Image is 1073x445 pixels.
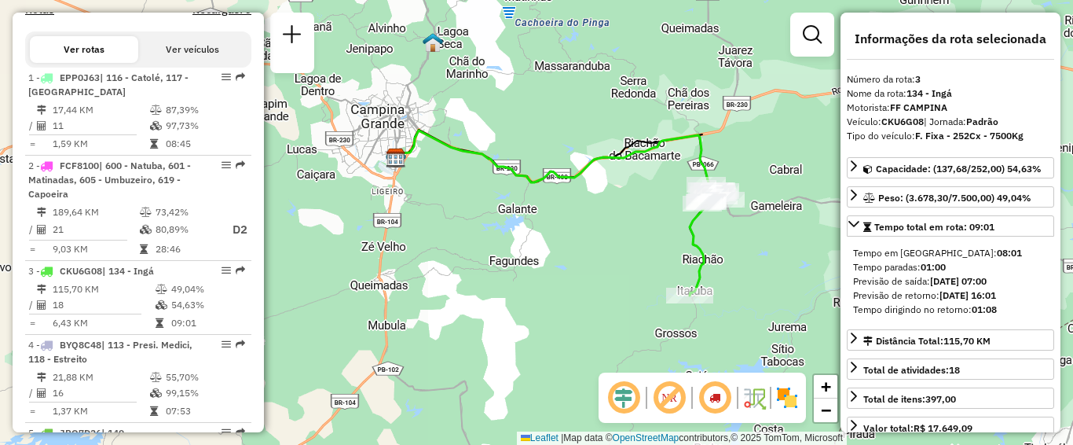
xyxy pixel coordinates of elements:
[52,220,139,240] td: 21
[236,266,245,275] em: Rota exportada
[943,335,991,347] span: 115,70 KM
[28,339,192,365] span: 4 -
[915,130,1024,142] strong: F. Fixa - 252Cx - 7500Kg
[37,300,46,310] i: Total de Atividades
[847,359,1054,380] a: Total de atividades:18
[847,115,1054,129] div: Veículo:
[28,315,36,331] td: =
[517,432,847,445] div: Map data © contributors,© 2025 TomTom, Microsoft
[140,245,148,254] i: Tempo total em rota
[28,265,154,277] span: 3 -
[236,160,245,170] em: Rota exportada
[847,388,1054,409] a: Total de itens:397,00
[150,406,158,416] i: Tempo total em rota
[863,392,956,406] div: Total de itens:
[874,221,994,233] span: Tempo total em rota: 09:01
[925,393,956,405] strong: 397,00
[150,105,162,115] i: % de utilização do peso
[165,118,244,134] td: 97,73%
[881,116,924,127] strong: CKU6G08
[165,385,244,401] td: 99,15%
[236,340,245,349] em: Rota exportada
[521,432,558,443] a: Leaflet
[222,428,231,437] em: Opções
[847,129,1054,143] div: Tipo do veículo:
[37,225,46,234] i: Total de Atividades
[165,136,244,152] td: 08:45
[775,385,800,410] img: Exibir/Ocultar setores
[876,163,1042,175] span: Capacidade: (137,68/252,00) 54,63%
[219,221,247,239] p: D2
[222,160,231,170] em: Opções
[155,220,218,240] td: 80,89%
[37,105,46,115] i: Distância Total
[60,160,99,171] span: FCF8100
[165,370,244,385] td: 55,70%
[52,385,149,401] td: 16
[276,19,308,54] a: Nova sessão e pesquisa
[140,208,152,217] i: % de utilização do peso
[222,340,231,349] em: Opções
[853,274,1048,289] div: Previsão de saída:
[966,116,998,127] strong: Padrão
[28,220,36,240] td: /
[847,101,1054,115] div: Motorista:
[28,160,191,200] span: | 600 - Natuba, 601 - Matinadas, 605 - Umbuzeiro, 619 - Capoeira
[60,72,100,83] span: EPP0J63
[150,121,162,131] i: % de utilização da cubagem
[915,73,921,85] strong: 3
[156,318,163,328] i: Tempo total em rota
[28,136,36,152] td: =
[52,102,149,118] td: 17,44 KM
[863,334,991,348] div: Distância Total:
[150,388,162,398] i: % de utilização da cubagem
[37,285,46,294] i: Distância Total
[386,148,406,168] img: CDD Campina Grande
[37,388,46,398] i: Total de Atividades
[814,399,837,422] a: Zoom out
[863,421,972,436] div: Valor total:
[949,364,960,376] strong: 18
[156,285,167,294] i: % de utilização do peso
[52,403,149,419] td: 1,37 KM
[847,240,1054,323] div: Tempo total em rota: 09:01
[52,281,155,297] td: 115,70 KM
[192,3,251,17] h4: Recargas: 3
[650,379,688,417] span: Exibir NR
[60,427,101,439] span: JBQ7D26
[847,31,1054,46] h4: Informações da rota selecionada
[236,428,245,437] em: Rota exportada
[52,136,149,152] td: 1,59 KM
[37,121,46,131] i: Total de Atividades
[890,101,947,113] strong: FF CAMPINA
[52,118,149,134] td: 11
[924,116,998,127] span: | Jornada:
[972,303,997,315] strong: 01:08
[28,241,36,257] td: =
[25,3,54,17] a: Rotas
[386,147,406,167] img: ZUMPY
[853,246,1048,260] div: Tempo em [GEOGRAPHIC_DATA]:
[847,215,1054,237] a: Tempo total em rota: 09:01
[138,36,247,63] button: Ver veículos
[847,186,1054,208] a: Peso: (3.678,30/7.500,00) 49,04%
[37,208,46,217] i: Distância Total
[155,241,218,257] td: 28:46
[52,297,155,313] td: 18
[150,139,158,149] i: Tempo total em rota
[997,247,1022,259] strong: 08:01
[236,72,245,82] em: Rota exportada
[28,339,192,365] span: | 113 - Presi. Medici, 118 - Estreito
[60,265,102,277] span: CKU6G08
[52,241,139,257] td: 9,03 KM
[814,375,837,399] a: Zoom in
[921,261,946,273] strong: 01:00
[878,192,1031,204] span: Peso: (3.678,30/7.500,00) 49,04%
[170,297,245,313] td: 54,63%
[52,315,155,331] td: 6,43 KM
[28,403,36,419] td: =
[561,432,563,443] span: |
[821,400,831,420] span: −
[102,265,154,277] span: | 134 - Ingá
